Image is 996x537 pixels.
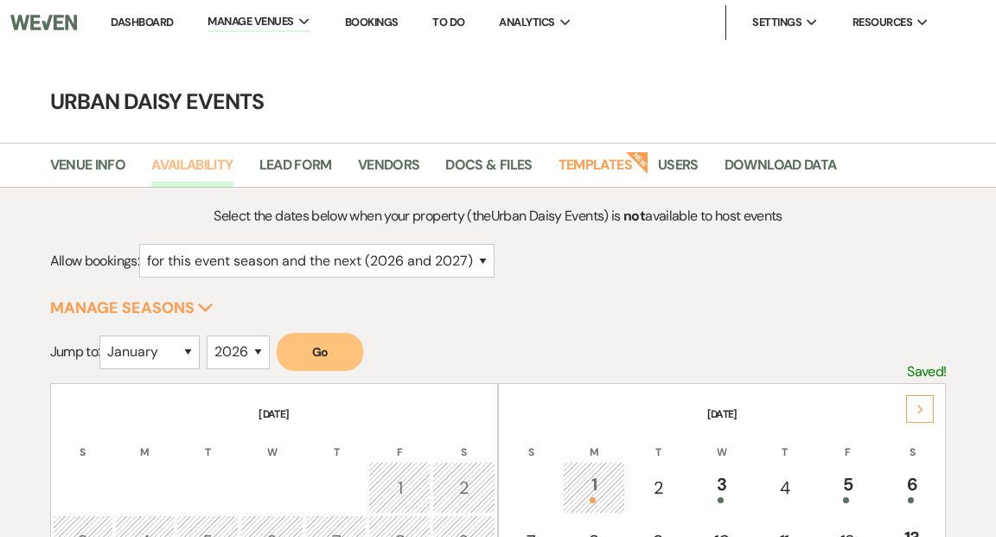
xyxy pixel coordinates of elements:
span: Manage Venues [207,13,293,30]
div: 2 [636,475,680,501]
div: 6 [890,471,934,503]
th: F [368,424,430,460]
th: F [816,424,878,460]
a: Users [658,154,699,187]
span: Settings [752,14,801,31]
th: S [880,424,943,460]
th: W [240,424,303,460]
p: Saved! [907,361,946,383]
span: Resources [852,14,912,31]
a: Docs & Files [445,154,532,187]
a: Vendors [358,154,420,187]
span: Jump to: [50,342,100,361]
span: Analytics [499,14,554,31]
div: 2 [442,475,486,501]
th: T [627,424,690,460]
th: T [305,424,367,460]
div: 5 [826,471,869,503]
th: S [432,424,495,460]
img: Weven Logo [10,4,77,41]
div: 1 [572,471,616,503]
th: T [176,424,238,460]
a: To Do [432,15,464,29]
a: Bookings [345,15,399,29]
th: S [501,424,561,460]
button: Manage Seasons [50,300,214,316]
strong: not [623,207,645,225]
button: Go [277,333,363,371]
div: 1 [378,475,420,501]
strong: New [625,150,649,174]
a: Dashboard [111,15,173,29]
th: M [115,424,176,460]
th: [DATE] [501,386,943,422]
p: Select the dates below when your property (the Urban Daisy Events ) is available to host events [162,205,834,227]
th: S [53,424,113,460]
div: 3 [701,471,743,503]
th: M [563,424,625,460]
th: T [754,424,814,460]
th: [DATE] [53,386,495,422]
a: Lead Form [259,154,332,187]
a: Templates [559,154,632,187]
a: Venue Info [50,154,126,187]
div: 4 [763,475,805,501]
th: W [692,424,752,460]
a: Availability [151,154,233,187]
a: Download Data [725,154,837,187]
span: Allow bookings: [50,252,139,270]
